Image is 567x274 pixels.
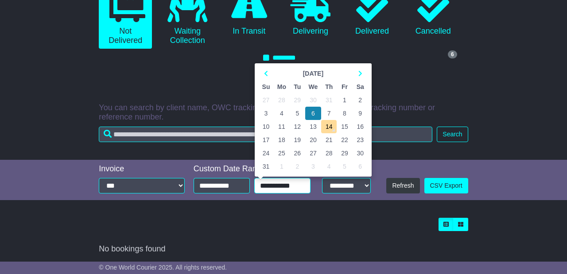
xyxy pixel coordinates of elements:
td: 30 [353,147,368,160]
th: Mo [274,80,290,93]
a: CSV Export [424,178,468,193]
td: 3 [305,160,321,173]
td: 15 [337,120,352,133]
td: 3 [258,107,274,120]
td: 30 [305,93,321,107]
td: 11 [274,120,290,133]
button: Search [437,127,468,142]
div: Invoice [99,164,184,174]
td: 6 [305,107,321,120]
td: 4 [274,107,290,120]
div: No bookings found [99,244,468,254]
td: 19 [290,133,305,147]
td: 18 [274,133,290,147]
td: 9 [353,107,368,120]
td: 17 [258,133,274,147]
span: 6 [448,50,457,58]
td: 1 [274,160,290,173]
td: 8 [337,107,352,120]
th: Su [258,80,274,93]
td: 29 [337,147,352,160]
div: Custom Date Range [194,164,311,174]
td: 31 [258,160,274,173]
td: 2 [290,160,305,173]
td: 27 [258,93,274,107]
td: 12 [290,120,305,133]
th: Select Month [274,67,352,80]
td: 1 [337,93,352,107]
p: You can search by client name, OWC tracking number, carrier name, carrier tracking number or refe... [99,103,468,122]
td: 25 [274,147,290,160]
th: Sa [353,80,368,93]
td: 13 [305,120,321,133]
th: We [305,80,321,93]
td: 16 [353,120,368,133]
button: Refresh [386,178,419,193]
td: 28 [274,93,290,107]
th: Tu [290,80,305,93]
span: © One World Courier 2025. All rights reserved. [99,264,227,271]
td: 4 [321,160,337,173]
td: 21 [321,133,337,147]
td: 27 [305,147,321,160]
td: 14 [321,120,337,133]
th: Fr [337,80,352,93]
td: 5 [290,107,305,120]
td: 6 [353,160,368,173]
td: 5 [337,160,352,173]
td: 29 [290,93,305,107]
td: 7 [321,107,337,120]
th: Th [321,80,337,93]
td: 24 [258,147,274,160]
td: 23 [353,133,368,147]
td: 2 [353,93,368,107]
a: 6 All [99,49,459,101]
td: 31 [321,93,337,107]
td: 10 [258,120,274,133]
td: 28 [321,147,337,160]
td: 22 [337,133,352,147]
td: 26 [290,147,305,160]
td: 20 [305,133,321,147]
